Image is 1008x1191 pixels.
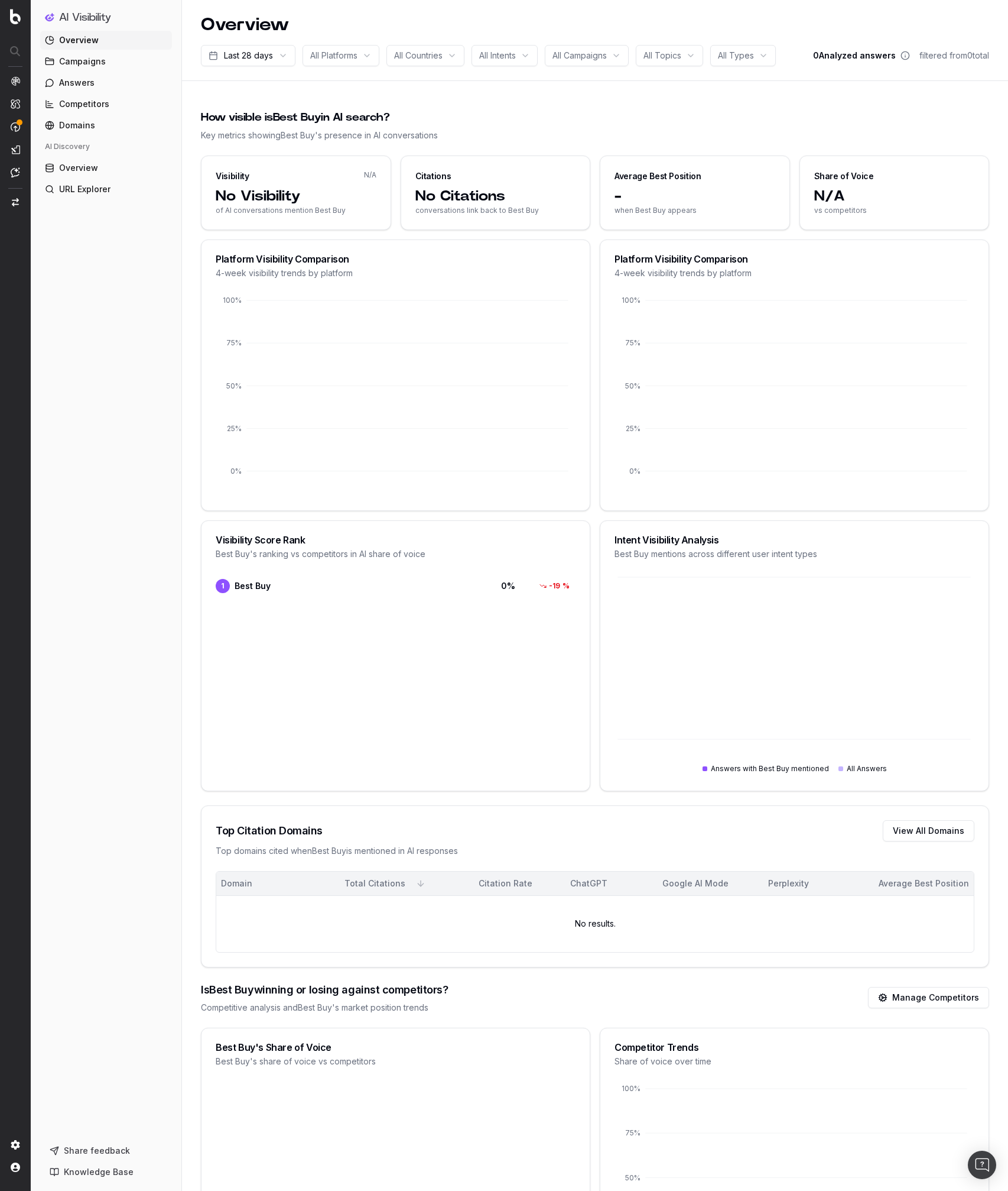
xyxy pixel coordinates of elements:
[59,77,95,89] span: Answers
[201,109,989,126] div: How visible is Best Buy in AI search?
[40,73,172,92] a: Answers
[45,1141,167,1160] button: Share feedback
[968,1151,996,1179] div: Open Intercom Messenger
[287,878,405,889] div: Total Citations
[201,130,989,141] div: Key metrics showing Best Buy 's presence in AI conversations
[614,254,974,264] div: Platform Visibility Comparison
[11,1140,20,1150] img: Setting
[614,267,974,279] div: 4-week visibility trends by platform
[614,1056,974,1067] div: Share of voice over time
[59,162,98,174] span: Overview
[11,1163,20,1172] img: My account
[838,764,887,773] div: All Answers
[11,122,20,132] img: Activation
[614,206,775,215] span: when Best Buy appears
[818,878,969,889] div: Average Best Position
[415,187,576,206] span: No Citations
[216,267,575,279] div: 4-week visibility trends by platform
[622,296,640,305] tspan: 100%
[617,878,729,889] div: Google AI Mode
[11,145,20,154] img: Studio
[216,254,575,264] div: Platform Visibility Comparison
[59,98,109,110] span: Competitors
[11,167,20,177] img: Assist
[11,99,20,109] img: Intelligence
[10,9,21,24] img: Botify logo
[868,987,989,1008] a: Manage Competitors
[542,878,607,889] div: ChatGPT
[226,338,242,347] tspan: 75%
[216,845,974,857] div: Top domains cited when Best Buy is mentioned in AI responses
[814,187,975,206] span: N/A
[40,180,172,199] a: URL Explorer
[216,206,376,215] span: of AI conversations mention Best Buy
[59,183,110,195] span: URL Explorer
[614,535,974,545] div: Intent Visibility Analysis
[40,137,172,156] div: AI Discovery
[59,12,111,24] h1: AI Visibility
[59,34,99,46] span: Overview
[625,338,640,347] tspan: 75%
[614,548,974,560] div: Best Buy mentions across different user intent types
[40,52,172,71] a: Campaigns
[622,1084,640,1093] tspan: 100%
[216,1043,575,1052] div: Best Buy's Share of Voice
[221,878,277,889] div: Domain
[230,467,242,475] tspan: 0%
[216,579,230,593] span: 1
[235,580,271,592] span: Best Buy
[226,381,242,390] tspan: 50%
[64,1145,130,1157] span: Share feedback
[626,424,640,433] tspan: 25%
[552,50,607,62] span: All Campaigns
[216,548,575,560] div: Best Buy 's ranking vs competitors in AI share of voice
[227,424,242,433] tspan: 25%
[223,296,242,305] tspan: 100%
[59,56,106,67] span: Campaigns
[45,9,167,26] button: AI Visibility
[40,95,172,114] a: Competitors
[813,50,896,62] span: 0 Analyzed answers
[201,1002,448,1014] div: Competitive analysis and Best Buy 's market position trends
[216,535,575,545] div: Visibility Score Rank
[479,50,516,62] span: All Intents
[614,1043,974,1052] div: Competitor Trends
[625,381,640,390] tspan: 50%
[814,206,975,215] span: vs competitors
[364,170,376,180] span: N/A
[40,158,172,177] a: Overview
[643,50,681,62] span: All Topics
[216,187,376,206] span: No Visibility
[703,764,829,773] div: Answers with Best Buy mentioned
[11,76,20,86] img: Analytics
[201,14,289,35] h1: Overview
[40,116,172,135] a: Domains
[468,580,515,592] span: 0 %
[738,878,809,889] div: Perplexity
[814,170,874,182] div: Share of Voice
[59,119,95,131] span: Domains
[201,982,448,998] div: Is Best Buy winning or losing against competitors?
[883,820,974,842] button: View All Domains
[216,1056,575,1067] div: Best Buy's share of voice vs competitors
[40,31,172,50] a: Overview
[310,50,357,62] span: All Platforms
[534,580,575,592] div: -19
[919,50,989,62] span: filtered from 0 total
[614,187,775,206] span: -
[216,895,974,952] td: No results.
[625,1173,640,1182] tspan: 50%
[629,467,640,475] tspan: 0%
[415,206,576,215] span: conversations link back to Best Buy
[216,170,249,182] div: Visibility
[45,1163,167,1182] a: Knowledge Base
[441,878,532,889] div: Citation Rate
[415,170,451,182] div: Citations
[216,823,323,839] div: Top Citation Domains
[614,170,701,182] div: Average Best Position
[12,198,19,206] img: Switch project
[64,1166,134,1178] span: Knowledge Base
[394,50,443,62] span: All Countries
[562,581,570,591] span: %
[625,1129,640,1138] tspan: 75%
